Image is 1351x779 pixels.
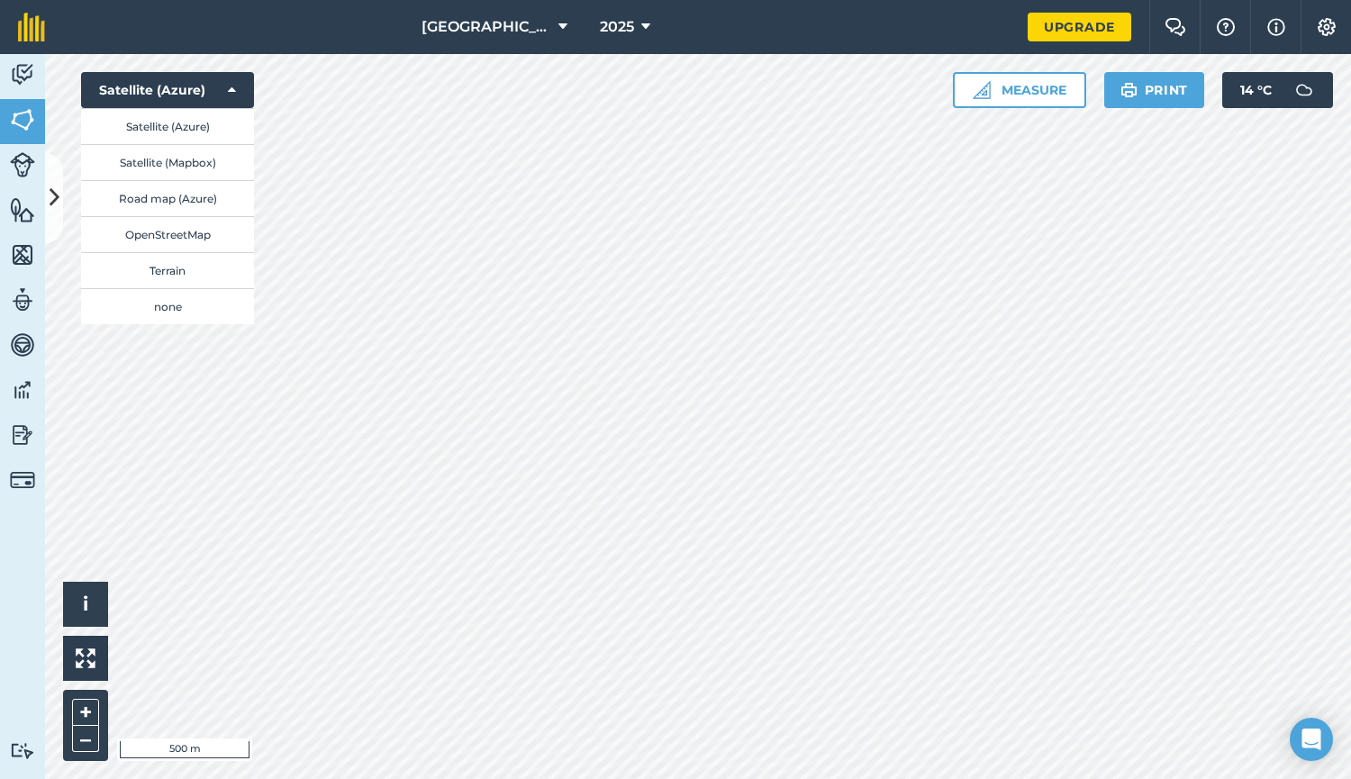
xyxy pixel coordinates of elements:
div: Open Intercom Messenger [1290,718,1333,761]
img: svg+xml;base64,PD94bWwgdmVyc2lvbj0iMS4wIiBlbmNvZGluZz0idXRmLTgiPz4KPCEtLSBHZW5lcmF0b3I6IEFkb2JlIE... [10,61,35,88]
img: svg+xml;base64,PHN2ZyB4bWxucz0iaHR0cDovL3d3dy53My5vcmcvMjAwMC9zdmciIHdpZHRoPSIxOSIgaGVpZ2h0PSIyNC... [1120,79,1138,101]
img: svg+xml;base64,PD94bWwgdmVyc2lvbj0iMS4wIiBlbmNvZGluZz0idXRmLTgiPz4KPCEtLSBHZW5lcmF0b3I6IEFkb2JlIE... [10,286,35,313]
button: OpenStreetMap [81,216,254,252]
button: + [72,699,99,726]
img: svg+xml;base64,PHN2ZyB4bWxucz0iaHR0cDovL3d3dy53My5vcmcvMjAwMC9zdmciIHdpZHRoPSI1NiIgaGVpZ2h0PSI2MC... [10,241,35,268]
img: Four arrows, one pointing top left, one top right, one bottom right and the last bottom left [76,648,95,668]
img: svg+xml;base64,PD94bWwgdmVyc2lvbj0iMS4wIiBlbmNvZGluZz0idXRmLTgiPz4KPCEtLSBHZW5lcmF0b3I6IEFkb2JlIE... [10,376,35,403]
img: svg+xml;base64,PD94bWwgdmVyc2lvbj0iMS4wIiBlbmNvZGluZz0idXRmLTgiPz4KPCEtLSBHZW5lcmF0b3I6IEFkb2JlIE... [10,467,35,493]
img: svg+xml;base64,PHN2ZyB4bWxucz0iaHR0cDovL3d3dy53My5vcmcvMjAwMC9zdmciIHdpZHRoPSI1NiIgaGVpZ2h0PSI2MC... [10,106,35,133]
span: i [83,593,88,615]
button: Terrain [81,252,254,288]
img: svg+xml;base64,PD94bWwgdmVyc2lvbj0iMS4wIiBlbmNvZGluZz0idXRmLTgiPz4KPCEtLSBHZW5lcmF0b3I6IEFkb2JlIE... [10,742,35,759]
button: i [63,582,108,627]
button: none [81,288,254,324]
img: A question mark icon [1215,18,1237,36]
button: Satellite (Azure) [81,108,254,144]
span: 2025 [600,16,634,38]
button: – [72,726,99,752]
span: [GEOGRAPHIC_DATA] [422,16,551,38]
img: Two speech bubbles overlapping with the left bubble in the forefront [1165,18,1186,36]
button: Measure [953,72,1086,108]
img: Ruler icon [973,81,991,99]
img: svg+xml;base64,PHN2ZyB4bWxucz0iaHR0cDovL3d3dy53My5vcmcvMjAwMC9zdmciIHdpZHRoPSIxNyIgaGVpZ2h0PSIxNy... [1267,16,1285,38]
button: Satellite (Azure) [81,72,254,108]
button: Print [1104,72,1205,108]
img: A cog icon [1316,18,1337,36]
img: fieldmargin Logo [18,13,45,41]
img: svg+xml;base64,PHN2ZyB4bWxucz0iaHR0cDovL3d3dy53My5vcmcvMjAwMC9zdmciIHdpZHRoPSI1NiIgaGVpZ2h0PSI2MC... [10,196,35,223]
span: 14 ° C [1240,72,1272,108]
button: Satellite (Mapbox) [81,144,254,180]
button: Road map (Azure) [81,180,254,216]
a: Upgrade [1028,13,1131,41]
img: svg+xml;base64,PD94bWwgdmVyc2lvbj0iMS4wIiBlbmNvZGluZz0idXRmLTgiPz4KPCEtLSBHZW5lcmF0b3I6IEFkb2JlIE... [10,331,35,358]
img: svg+xml;base64,PD94bWwgdmVyc2lvbj0iMS4wIiBlbmNvZGluZz0idXRmLTgiPz4KPCEtLSBHZW5lcmF0b3I6IEFkb2JlIE... [1286,72,1322,108]
img: svg+xml;base64,PD94bWwgdmVyc2lvbj0iMS4wIiBlbmNvZGluZz0idXRmLTgiPz4KPCEtLSBHZW5lcmF0b3I6IEFkb2JlIE... [10,152,35,177]
button: 14 °C [1222,72,1333,108]
img: svg+xml;base64,PD94bWwgdmVyc2lvbj0iMS4wIiBlbmNvZGluZz0idXRmLTgiPz4KPCEtLSBHZW5lcmF0b3I6IEFkb2JlIE... [10,421,35,448]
